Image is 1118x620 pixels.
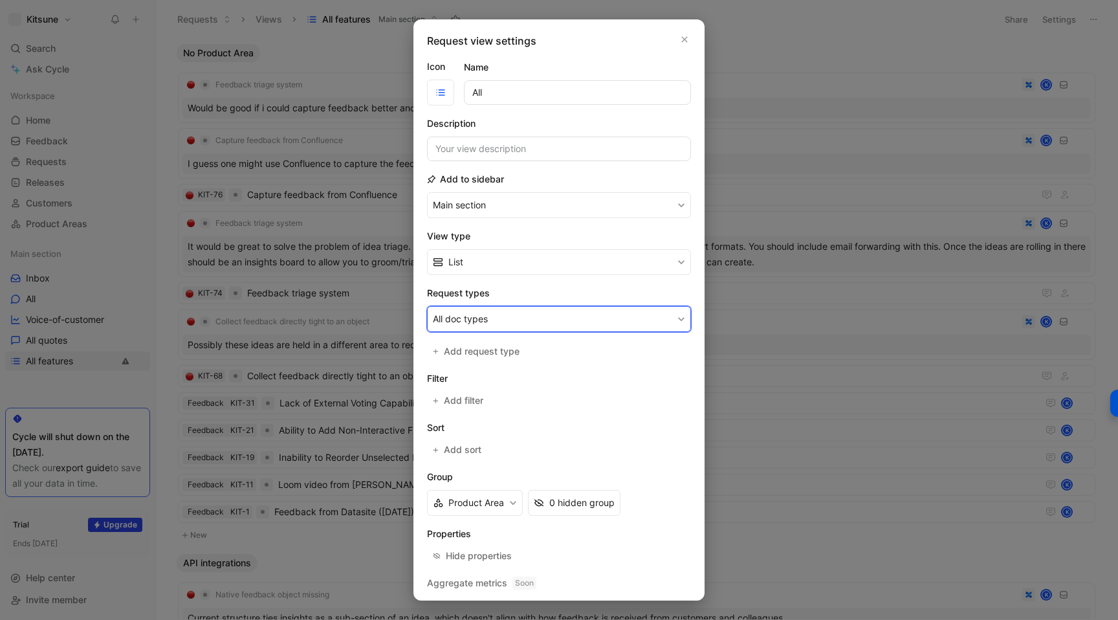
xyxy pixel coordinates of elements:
[444,344,520,359] span: Add request type
[427,172,504,187] h2: Add to sidebar
[427,116,476,131] h2: Description
[464,60,488,75] h2: Name
[427,192,691,218] button: Main section
[427,469,691,485] h2: Group
[444,393,485,408] span: Add filter
[427,526,691,542] h2: Properties
[427,228,691,244] h2: View type
[433,311,488,327] span: All doc types
[427,575,691,591] h2: Aggregate metrics
[427,285,691,301] h2: Request types
[427,249,691,275] button: List
[427,547,518,565] button: Hide properties
[427,441,488,459] button: Add sort
[427,490,523,516] button: Product Area
[427,306,691,332] button: All doc types
[427,137,691,161] input: Your view description
[512,577,536,590] span: Soon
[427,420,691,436] h2: Sort
[427,342,526,360] button: Add request type
[427,33,536,49] h2: Request view settings
[446,548,512,564] div: Hide properties
[427,392,490,410] button: Add filter
[464,80,691,105] input: Your view name
[549,495,615,511] div: 0 hidden group
[427,371,691,386] h2: Filter
[528,490,620,516] button: 0 hidden group
[444,442,483,458] span: Add sort
[427,59,454,74] label: Icon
